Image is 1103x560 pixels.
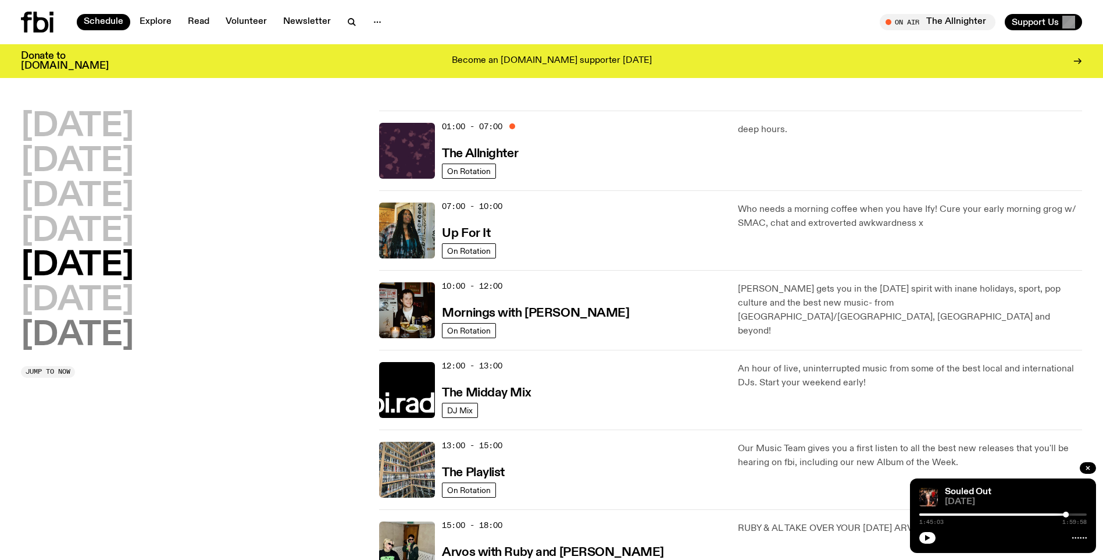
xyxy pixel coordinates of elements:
[442,121,502,132] span: 01:00 - 07:00
[21,285,134,317] button: [DATE]
[1012,17,1059,27] span: Support Us
[442,385,531,399] a: The Midday Mix
[181,14,216,30] a: Read
[1062,519,1087,525] span: 1:59:58
[21,366,75,378] button: Jump to now
[442,440,502,451] span: 13:00 - 15:00
[133,14,179,30] a: Explore
[738,123,1082,137] p: deep hours.
[442,148,518,160] h3: The Allnighter
[21,111,134,143] button: [DATE]
[442,465,505,479] a: The Playlist
[442,520,502,531] span: 15:00 - 18:00
[452,56,652,66] p: Become an [DOMAIN_NAME] supporter [DATE]
[442,467,505,479] h3: The Playlist
[442,225,490,240] a: Up For It
[738,522,1082,536] p: RUBY & AL TAKE OVER YOUR [DATE] ARVOS!
[442,483,496,498] a: On Rotation
[21,146,134,178] button: [DATE]
[21,215,134,248] button: [DATE]
[276,14,338,30] a: Newsletter
[21,250,134,282] button: [DATE]
[442,403,478,418] a: DJ Mix
[442,164,496,179] a: On Rotation
[219,14,274,30] a: Volunteer
[442,146,518,160] a: The Allnighter
[379,282,435,338] img: Sam blankly stares at the camera, brightly lit by a camera flash wearing a hat collared shirt and...
[26,368,70,375] span: Jump to now
[738,282,1082,338] p: [PERSON_NAME] gets you in the [DATE] spirit with inane holidays, sport, pop culture and the best ...
[442,307,629,320] h3: Mornings with [PERSON_NAME]
[442,201,502,212] span: 07:00 - 10:00
[738,442,1082,470] p: Our Music Team gives you a first listen to all the best new releases that you'll be hearing on fb...
[379,442,435,498] img: A corner shot of the fbi music library
[1005,14,1082,30] button: Support Us
[442,547,663,559] h3: Arvos with Ruby and [PERSON_NAME]
[442,228,490,240] h3: Up For It
[442,544,663,559] a: Arvos with Ruby and [PERSON_NAME]
[21,51,109,71] h3: Donate to [DOMAIN_NAME]
[442,360,502,371] span: 12:00 - 13:00
[21,320,134,352] button: [DATE]
[447,246,491,255] span: On Rotation
[442,281,502,292] span: 10:00 - 12:00
[447,406,473,414] span: DJ Mix
[442,387,531,399] h3: The Midday Mix
[919,519,944,525] span: 1:45:03
[379,203,435,258] img: Ify - a Brown Skin girl with black braided twists, looking up to the side with her tongue stickin...
[442,323,496,338] a: On Rotation
[945,487,991,497] a: Souled Out
[738,362,1082,390] p: An hour of live, uninterrupted music from some of the best local and international DJs. Start you...
[442,305,629,320] a: Mornings with [PERSON_NAME]
[442,243,496,258] a: On Rotation
[738,203,1082,231] p: Who needs a morning coffee when you have Ify! Cure your early morning grog w/ SMAC, chat and extr...
[21,180,134,213] button: [DATE]
[77,14,130,30] a: Schedule
[447,166,491,175] span: On Rotation
[945,498,1087,506] span: [DATE]
[447,326,491,335] span: On Rotation
[447,485,491,494] span: On Rotation
[880,14,995,30] button: On AirThe Allnighter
